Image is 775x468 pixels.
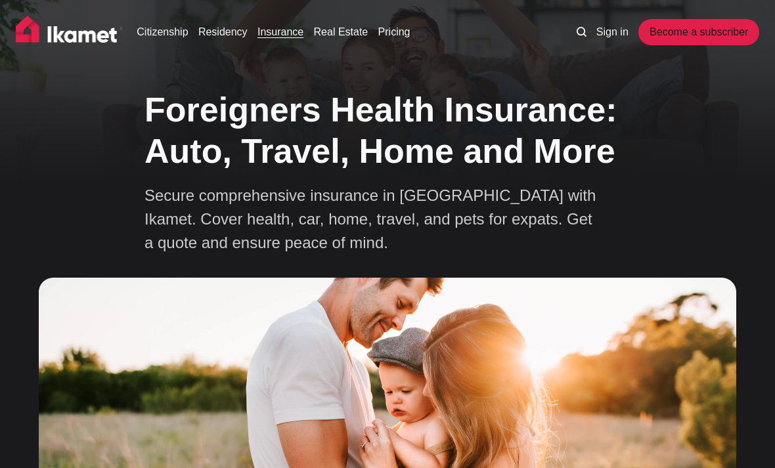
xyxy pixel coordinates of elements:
[378,24,410,40] a: Pricing
[198,24,248,40] a: Residency
[314,24,368,40] a: Real Estate
[144,89,631,171] h1: Foreigners Health Insurance: Auto, Travel, Home and More
[137,24,188,40] a: Citizenship
[16,16,123,49] img: Ikamet home
[257,24,303,40] a: Insurance
[596,24,629,40] a: Sign in
[144,184,604,255] p: Secure comprehensive insurance in [GEOGRAPHIC_DATA] with Ikamet. Cover health, car, home, travel,...
[638,19,759,45] a: Become a subscriber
